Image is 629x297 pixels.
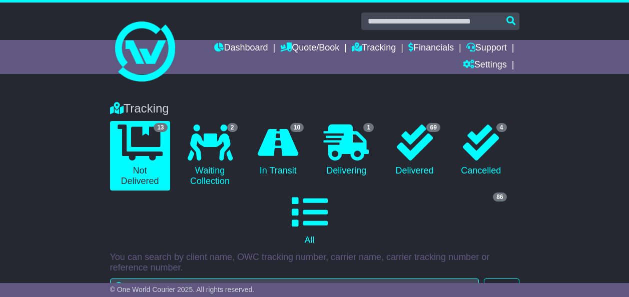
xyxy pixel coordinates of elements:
span: 86 [493,192,506,201]
a: Tracking [352,40,396,57]
span: 1 [363,123,374,132]
a: 4 Cancelled [453,121,509,180]
a: Quote/Book [280,40,339,57]
a: 10 In Transit [250,121,307,180]
a: 2 Waiting Collection [180,121,240,190]
span: 4 [496,123,507,132]
span: 2 [227,123,238,132]
a: Financials [408,40,454,57]
p: You can search by client name, OWC tracking number, carrier name, carrier tracking number or refe... [110,252,519,273]
button: Search [484,278,519,296]
a: 69 Delivered [386,121,443,180]
a: Dashboard [214,40,268,57]
a: 13 Not Delivered [110,121,170,190]
span: © One World Courier 2025. All rights reserved. [110,285,255,293]
span: 13 [154,123,167,132]
span: 10 [290,123,304,132]
span: 69 [426,123,440,132]
a: 86 All [110,190,509,249]
div: Tracking [105,101,524,116]
a: Support [466,40,507,57]
a: 1 Delivering [316,121,376,180]
a: Settings [463,57,507,74]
